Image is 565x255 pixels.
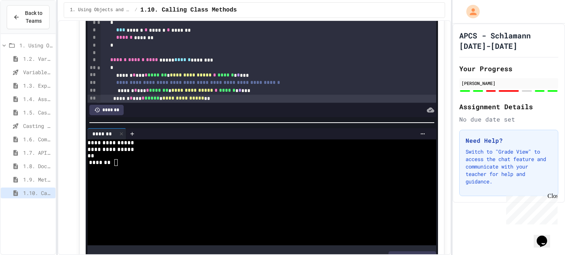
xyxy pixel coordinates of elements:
[3,3,51,47] div: Chat with us now!Close
[23,149,53,157] span: 1.7. APIs and Libraries
[134,7,137,13] span: /
[466,136,552,145] h3: Need Help?
[459,115,558,124] div: No due date set
[458,3,482,20] div: My Account
[503,193,558,224] iframe: chat widget
[23,82,53,89] span: 1.3. Expressions and Output [New]
[19,41,53,49] span: 1. Using Objects and Methods
[23,122,53,130] span: Casting and Ranges of variables - Quiz
[7,5,50,29] button: Back to Teams
[459,101,558,112] h2: Assignment Details
[23,108,53,116] span: 1.5. Casting and Ranges of Values
[23,189,53,197] span: 1.10. Calling Class Methods
[23,135,53,143] span: 1.6. Compound Assignment Operators
[23,176,53,183] span: 1.9. Method Signatures
[70,7,132,13] span: 1. Using Objects and Methods
[23,95,53,103] span: 1.4. Assignment and Input
[24,9,43,25] span: Back to Teams
[534,225,558,248] iframe: chat widget
[459,30,558,51] h1: APCS - Schlamann [DATE]-[DATE]
[23,55,53,63] span: 1.2. Variables and Data Types
[140,6,237,15] span: 1.10. Calling Class Methods
[461,80,556,86] div: [PERSON_NAME]
[459,63,558,74] h2: Your Progress
[466,148,552,185] p: Switch to "Grade View" to access the chat feature and communicate with your teacher for help and ...
[23,162,53,170] span: 1.8. Documentation with Comments and Preconditions
[23,68,53,76] span: Variables and Data Types - Quiz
